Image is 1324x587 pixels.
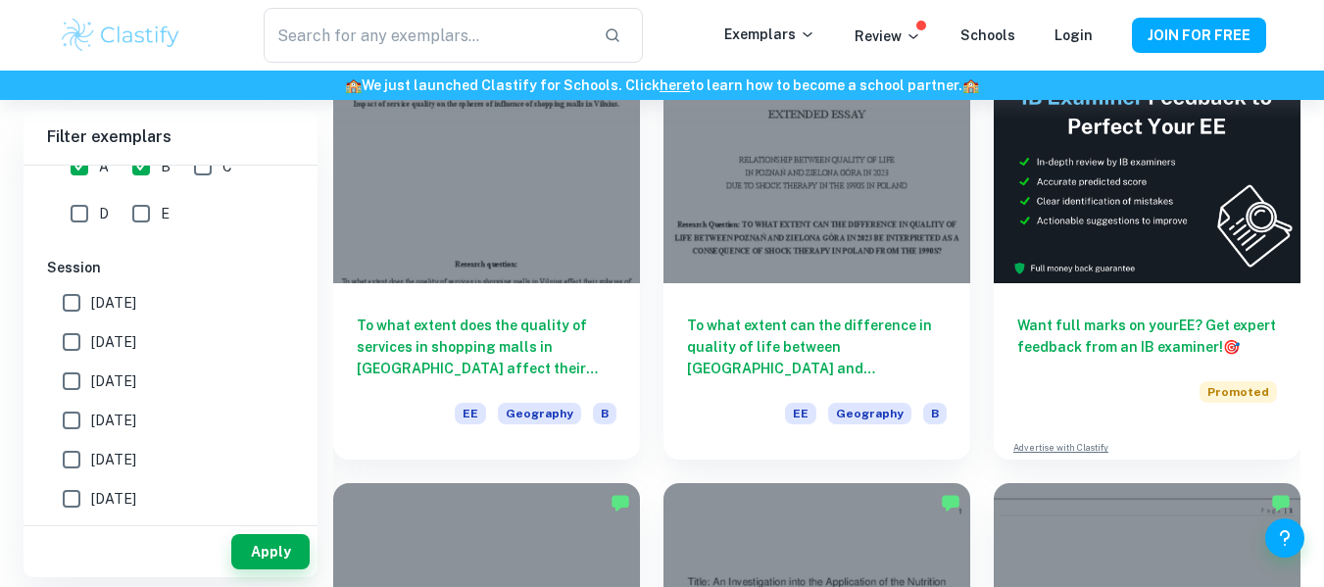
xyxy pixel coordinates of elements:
img: Marked [941,493,960,513]
a: Advertise with Clastify [1013,441,1108,455]
a: here [660,77,690,93]
span: [DATE] [91,488,136,510]
span: [DATE] [91,292,136,314]
a: To what extent does the quality of services in shopping malls in [GEOGRAPHIC_DATA] affect their s... [333,53,640,460]
img: Thumbnail [994,53,1300,283]
h6: To what extent can the difference in quality of life between [GEOGRAPHIC_DATA] and [GEOGRAPHIC_DA... [687,315,947,379]
span: 🎯 [1223,339,1240,355]
h6: We just launched Clastify for Schools. Click to learn how to become a school partner. [4,74,1320,96]
h6: Filter exemplars [24,110,318,165]
img: Marked [1271,493,1291,513]
span: C [222,156,232,177]
img: Clastify logo [59,16,183,55]
p: Review [855,25,921,47]
span: EE [455,403,486,424]
span: Promoted [1200,381,1277,403]
span: 🏫 [345,77,362,93]
span: A [99,156,109,177]
button: JOIN FOR FREE [1132,18,1266,53]
a: Want full marks on yourEE? Get expert feedback from an IB examiner!PromotedAdvertise with Clastify [994,53,1300,460]
h6: Want full marks on your EE ? Get expert feedback from an IB examiner! [1017,315,1277,358]
span: EE [785,403,816,424]
img: Marked [611,493,630,513]
span: B [923,403,947,424]
span: B [161,156,171,177]
a: Schools [960,27,1015,43]
button: Apply [231,534,310,569]
span: B [593,403,616,424]
span: [DATE] [91,449,136,470]
span: [DATE] [91,370,136,392]
button: Help and Feedback [1265,518,1304,558]
span: [DATE] [91,331,136,353]
input: Search for any exemplars... [264,8,587,63]
a: Login [1054,27,1093,43]
span: D [99,203,109,224]
h6: To what extent does the quality of services in shopping malls in [GEOGRAPHIC_DATA] affect their s... [357,315,616,379]
h6: Session [47,257,294,278]
p: Exemplars [724,24,815,45]
span: [DATE] [91,410,136,431]
span: E [161,203,170,224]
span: Geography [498,403,581,424]
a: To what extent can the difference in quality of life between [GEOGRAPHIC_DATA] and [GEOGRAPHIC_DA... [663,53,970,460]
span: 🏫 [962,77,979,93]
span: Geography [828,403,911,424]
